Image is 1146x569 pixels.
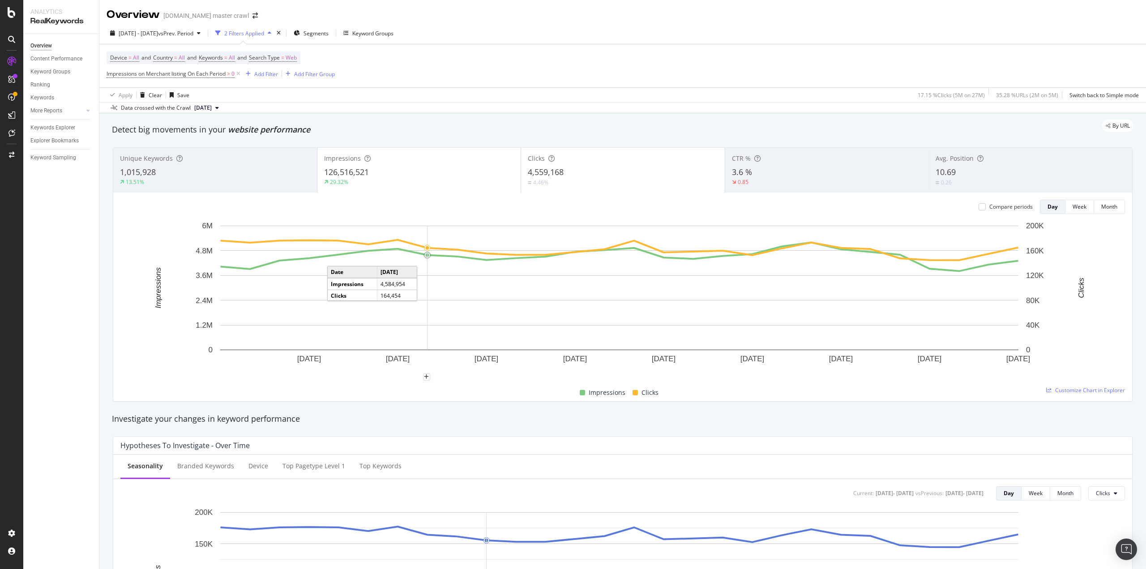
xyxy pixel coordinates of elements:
div: Hypotheses to Investigate - Over Time [120,441,250,450]
div: Add Filter Group [294,70,335,78]
span: 2025 Sep. 8th [194,104,212,112]
button: Month [1094,200,1125,214]
a: More Reports [30,106,84,116]
img: Equal [936,181,939,184]
div: Save [177,91,189,99]
img: Equal [528,181,531,184]
div: Keyword Sampling [30,153,76,163]
span: = [128,54,132,61]
div: Open Intercom Messenger [1116,539,1137,560]
button: [DATE] - [DATE]vsPrev. Period [107,26,204,40]
text: 120K [1026,271,1044,280]
div: Top Keywords [359,462,402,471]
span: and [141,54,151,61]
div: plus [423,373,430,381]
span: Country [153,54,173,61]
div: 17.15 % Clicks ( 5M on 27M ) [918,91,985,99]
span: Clicks [1096,489,1110,497]
button: Add Filter [242,68,278,79]
svg: A chart. [120,221,1118,377]
span: All [229,51,235,64]
div: 35.28 % URLs ( 2M on 5M ) [996,91,1058,99]
div: Branded Keywords [177,462,234,471]
span: 126,516,521 [324,167,369,177]
button: [DATE] [191,103,222,113]
span: Clicks [641,387,659,398]
button: Clicks [1088,486,1125,501]
div: Overview [30,41,52,51]
div: Day [1004,489,1014,497]
button: Day [1040,200,1065,214]
a: Explorer Bookmarks [30,136,93,145]
text: [DATE] [1006,355,1031,363]
text: 80K [1026,296,1040,305]
text: [DATE] [563,355,587,363]
div: Keyword Groups [30,67,70,77]
span: = [224,54,227,61]
text: [DATE] [918,355,942,363]
div: Clear [149,91,162,99]
span: 3.6 % [732,167,752,177]
button: Day [996,486,1022,501]
div: times [275,29,282,38]
span: Avg. Position [936,154,974,163]
div: More Reports [30,106,62,116]
a: Keywords [30,93,93,103]
div: Add Filter [254,70,278,78]
text: 40K [1026,321,1040,329]
button: Week [1065,200,1094,214]
text: [DATE] [740,355,765,363]
text: 4.8M [196,247,213,255]
span: and [237,54,247,61]
span: Search Type [249,54,280,61]
div: [DATE] - [DATE] [876,489,914,497]
button: Keyword Groups [340,26,397,40]
div: Week [1029,489,1043,497]
span: Device [110,54,127,61]
text: [DATE] [475,355,499,363]
span: All [133,51,139,64]
a: Keywords Explorer [30,123,93,133]
div: Compare periods [989,203,1033,210]
text: 0 [1026,346,1030,354]
div: Apply [119,91,133,99]
span: By URL [1112,123,1130,128]
div: arrow-right-arrow-left [252,13,258,19]
text: Impressions [154,267,162,308]
div: Keywords [30,93,54,103]
text: 3.6M [196,271,213,280]
span: Web [286,51,297,64]
text: Clicks [1077,278,1086,298]
button: Add Filter Group [282,68,335,79]
div: [DATE] - [DATE] [945,489,984,497]
div: Day [1048,203,1058,210]
span: Keywords [199,54,223,61]
div: 13.51% [126,178,144,186]
div: RealKeywords [30,16,92,26]
div: Investigate your changes in keyword performance [112,413,1133,425]
div: vs Previous : [915,489,944,497]
text: 160K [1026,247,1044,255]
div: 4.46% [533,179,548,186]
span: and [187,54,197,61]
div: 2 Filters Applied [224,30,264,37]
button: Save [166,88,189,102]
text: 150K [195,539,213,548]
span: 4,559,168 [528,167,564,177]
div: Explorer Bookmarks [30,136,79,145]
a: Ranking [30,80,93,90]
div: Current: [853,489,874,497]
button: Apply [107,88,133,102]
div: [DOMAIN_NAME] master crawl [163,11,249,20]
a: Content Performance [30,54,93,64]
span: CTR % [732,154,751,163]
div: Keywords Explorer [30,123,75,133]
button: Segments [290,26,332,40]
span: Clicks [528,154,545,163]
div: Keyword Groups [352,30,393,37]
div: Seasonality [128,462,163,471]
span: Customize Chart in Explorer [1055,386,1125,394]
text: 6M [202,222,213,230]
div: Overview [107,7,160,22]
span: > [227,70,230,77]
